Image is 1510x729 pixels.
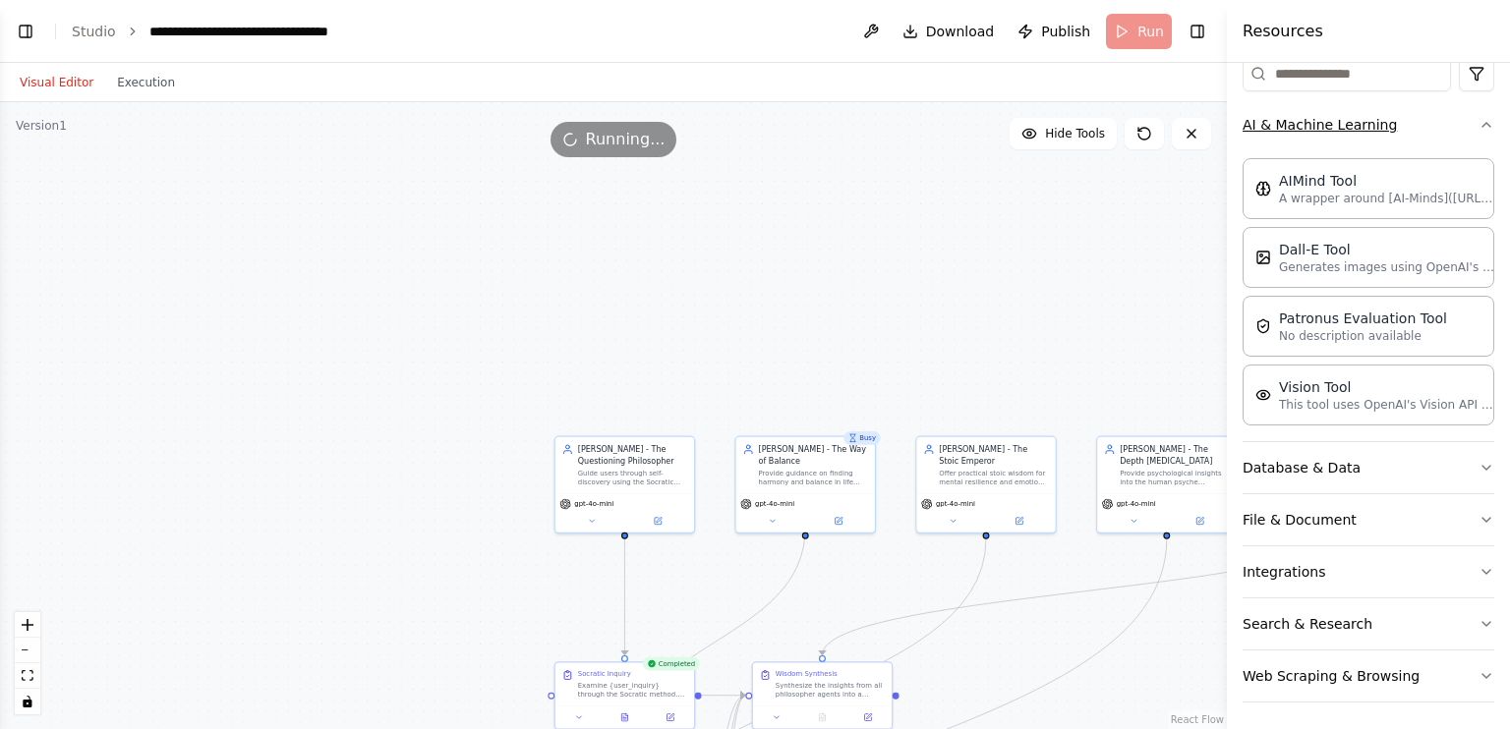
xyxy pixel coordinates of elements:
button: Publish [1010,14,1098,49]
div: Version 1 [16,118,67,134]
p: Generates images using OpenAI's Dall-E model. [1279,259,1495,275]
button: File & Document [1243,494,1494,545]
div: Examine {user_inquiry} through the Socratic method. Ask penetrating questions that help reveal un... [578,681,687,699]
button: Visual Editor [8,71,105,94]
div: Tools [1243,48,1494,718]
button: Search & Research [1243,598,1494,649]
button: AI & Machine Learning [1243,99,1494,150]
button: fit view [15,663,40,689]
div: Patronus Evaluation Tool [1279,308,1447,328]
span: Publish [1041,22,1090,41]
img: DallETool [1255,250,1271,265]
div: Socratic Inquiry [578,669,631,678]
g: Edge from 4f409c31-49ff-4519-8c7d-311d73ae0edf to aa46d064-ded0-4daa-bcfe-8cd0870c1a0a [817,528,1354,655]
button: Open in side panel [987,514,1051,528]
p: No description available [1279,328,1447,344]
div: [PERSON_NAME] - The Questioning PhilosopherGuide users through self-discovery using the Socratic ... [554,436,696,533]
button: Web Scraping & Browsing [1243,650,1494,701]
div: AI & Machine Learning [1243,150,1494,441]
img: PatronusEvalTool [1255,318,1271,334]
div: [PERSON_NAME] - The Stoic EmperorOffer practical stoic wisdom for mental resilience and emotional... [915,436,1057,533]
nav: breadcrumb [72,22,371,41]
div: Guide users through self-discovery using the Socratic method of questioning. Help users examine t... [578,469,687,486]
g: Edge from a85d27e4-e674-4dc9-8b8f-909c5f2bfc7f to 8cad296a-c581-44a0-89dd-b94258fcc606 [619,538,630,654]
button: View output [601,710,649,724]
span: gpt-4o-mini [1117,499,1156,508]
button: Hide Tools [1010,118,1117,149]
span: gpt-4o-mini [936,499,975,508]
div: [PERSON_NAME] - The Depth [MEDICAL_DATA]Provide psychological insights into the human psyche rega... [1096,436,1238,533]
div: Completed [643,657,700,671]
div: Wisdom SynthesisSynthesize the insights from all philosopher agents into a comprehensive, actiona... [752,661,894,729]
button: Database & Data [1243,442,1494,493]
div: React Flow controls [15,612,40,714]
button: Open in side panel [1168,514,1232,528]
div: Offer practical stoic wisdom for mental resilience and emotional regulation regarding {user_inqui... [939,469,1048,486]
button: Open in side panel [626,514,690,528]
button: No output available [798,710,846,724]
div: Dall-E Tool [1279,240,1495,259]
button: Download [895,14,1003,49]
p: A wrapper around [AI-Minds]([URL][DOMAIN_NAME]). Useful for when you need answers to questions fr... [1279,191,1495,206]
div: [PERSON_NAME] - The Depth [MEDICAL_DATA] [1120,444,1229,467]
div: Busy[PERSON_NAME] - The Way of BalanceProvide guidance on finding harmony and balance in life reg... [734,436,876,533]
img: AIMindTool [1255,181,1271,196]
div: [PERSON_NAME] - The Stoic Emperor [939,444,1048,467]
button: Open in side panel [806,514,870,528]
div: [PERSON_NAME] - The Questioning Philosopher [578,444,687,467]
g: Edge from 8cad296a-c581-44a0-89dd-b94258fcc606 to aa46d064-ded0-4daa-bcfe-8cd0870c1a0a [702,690,745,701]
span: gpt-4o-mini [755,499,794,508]
div: Vision Tool [1279,377,1495,397]
div: AIMind Tool [1279,171,1495,191]
a: Studio [72,24,116,39]
button: Open in side panel [651,710,689,724]
span: Download [926,22,995,41]
div: [PERSON_NAME] - The Way of Balance [759,444,868,467]
a: React Flow attribution [1171,714,1224,725]
img: VisionTool [1255,387,1271,403]
button: Execution [105,71,187,94]
h4: Resources [1243,20,1323,43]
p: This tool uses OpenAI's Vision API to describe the contents of an image. [1279,397,1495,413]
span: gpt-4o-mini [574,499,613,508]
button: Hide right sidebar [1184,18,1211,45]
button: Open in side panel [848,710,887,724]
div: Synthesize the insights from all philosopher agents into a comprehensive, actionable response to ... [776,681,885,699]
button: Show left sidebar [12,18,39,45]
button: zoom in [15,612,40,638]
span: Hide Tools [1045,126,1105,141]
button: Integrations [1243,546,1494,597]
div: Provide psychological insights into the human psyche regarding {user_inquiry}. Help users underst... [1120,469,1229,486]
button: toggle interactivity [15,689,40,714]
span: Running... [586,128,666,151]
div: CompletedSocratic InquiryExamine {user_inquiry} through the Socratic method. Ask penetrating ques... [554,661,696,729]
div: Wisdom Synthesis [776,669,838,678]
div: Provide guidance on finding harmony and balance in life regarding {user_inquiry}. Offer wisdom th... [759,469,868,486]
div: Busy [843,431,880,445]
button: zoom out [15,638,40,663]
